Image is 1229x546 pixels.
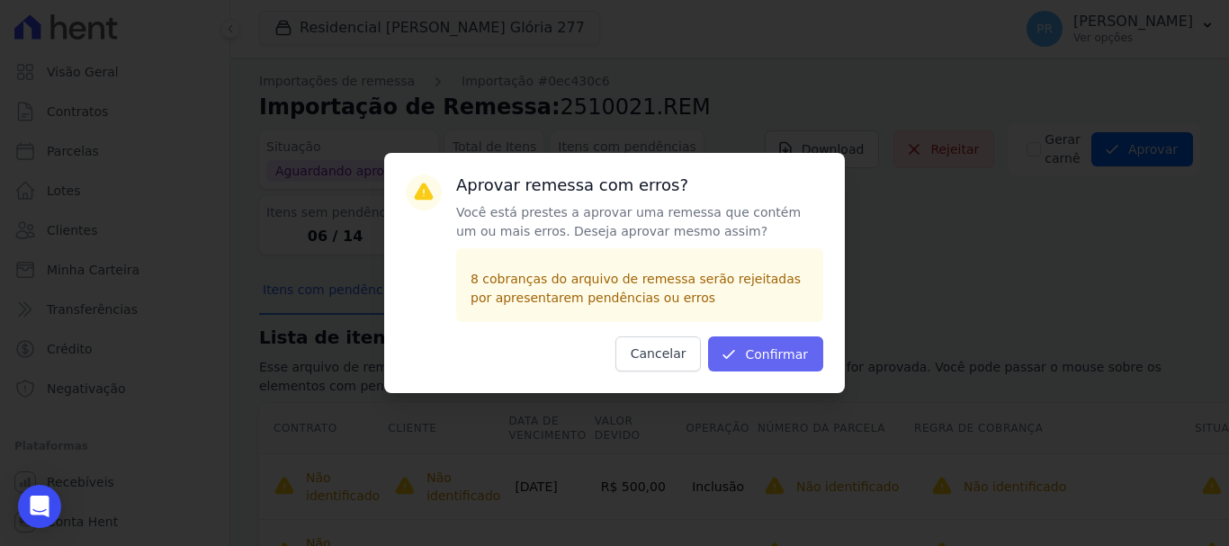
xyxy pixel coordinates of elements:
[456,175,823,196] h3: Aprovar remessa com erros?
[471,270,809,308] p: 8 cobranças do arquivo de remessa serão rejeitadas por apresentarem pendências ou erros
[18,485,61,528] div: Open Intercom Messenger
[615,336,702,371] button: Cancelar
[708,336,823,371] button: Confirmar
[456,203,823,241] p: Você está prestes a aprovar uma remessa que contém um ou mais erros. Deseja aprovar mesmo assim?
